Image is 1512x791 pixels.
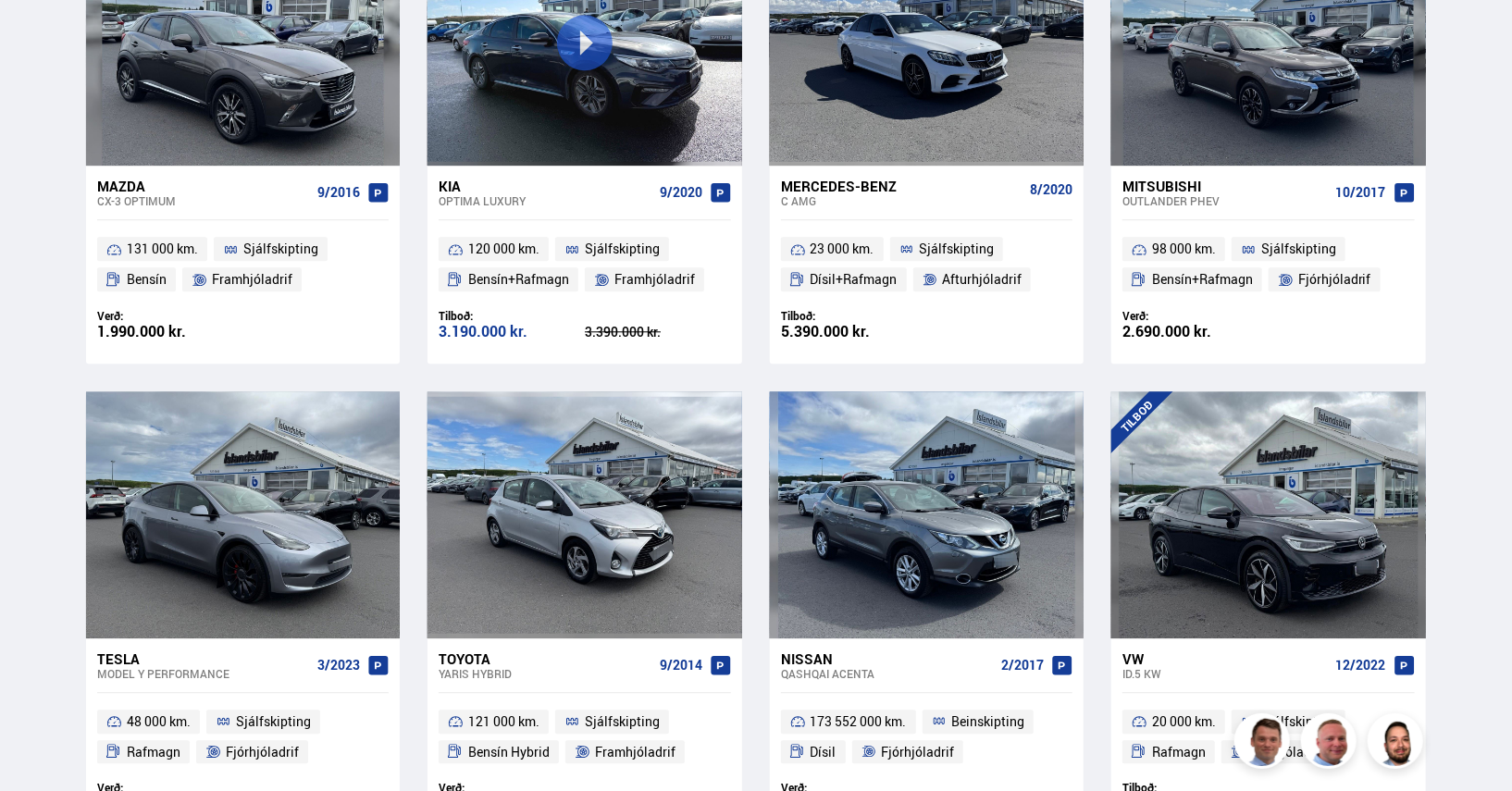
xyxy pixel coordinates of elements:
[781,667,994,680] div: Qashqai ACENTA
[127,238,198,260] span: 131 000 km.
[439,667,651,680] div: Yaris HYBRID
[919,238,994,260] span: Sjálfskipting
[811,711,907,733] span: 173 552 000 km.
[1122,194,1328,207] div: Outlander PHEV
[1122,309,1269,323] div: Verð:
[881,741,954,763] span: Fjórhjóladrif
[468,741,550,763] span: Bensín Hybrid
[1152,711,1216,733] span: 20 000 km.
[1152,741,1206,763] span: Rafmagn
[660,185,702,200] span: 9/2020
[811,741,837,763] span: Dísil
[97,309,243,323] div: Verð:
[595,741,675,763] span: Framhjóladrif
[243,238,318,260] span: Sjálfskipting
[942,268,1022,290] span: Afturhjóladrif
[212,268,292,290] span: Framhjóladrif
[127,741,180,763] span: Rafmagn
[781,324,927,340] div: 5.390.000 kr.
[1152,238,1216,260] span: 98 000 km.
[86,166,400,364] a: Mazda CX-3 OPTIMUM 9/2016 131 000 km. Sjálfskipting Bensín Framhjóladrif Verð: 1.990.000 kr.
[781,194,1022,207] div: C AMG
[97,324,243,340] div: 1.990.000 kr.
[1304,716,1359,772] img: siFngHWaQ9KaOqBr.png
[428,166,741,364] a: Kia Optima LUXURY 9/2020 120 000 km. Sjálfskipting Bensín+Rafmagn Framhjóladrif Tilboð: 3.190.000...
[468,711,539,733] span: 121 000 km.
[236,711,311,733] span: Sjálfskipting
[1261,711,1336,733] span: Sjálfskipting
[770,166,1084,364] a: Mercedes-Benz C AMG 8/2020 23 000 km. Sjálfskipting Dísil+Rafmagn Afturhjóladrif Tilboð: 5.390.00...
[97,667,310,680] div: Model Y PERFORMANCE
[97,194,310,207] div: CX-3 OPTIMUM
[585,326,731,339] div: 3.390.000 kr.
[127,268,167,290] span: Bensín
[1152,268,1253,290] span: Bensín+Rafmagn
[439,324,585,340] div: 3.190.000 kr.
[1111,166,1425,364] a: Mitsubishi Outlander PHEV 10/2017 98 000 km. Sjálfskipting Bensín+Rafmagn Fjórhjóladrif Verð: 2.6...
[226,741,299,763] span: Fjórhjóladrif
[781,178,1022,194] div: Mercedes-Benz
[1261,238,1336,260] span: Sjálfskipting
[317,658,360,673] span: 3/2023
[1336,185,1386,200] span: 10/2017
[1336,658,1386,673] span: 12/2022
[1298,268,1371,290] span: Fjórhjóladrif
[781,650,994,667] div: Nissan
[439,309,585,323] div: Tilboð:
[439,194,651,207] div: Optima LUXURY
[127,711,191,733] span: 48 000 km.
[1001,658,1044,673] span: 2/2017
[585,711,660,733] span: Sjálfskipting
[614,268,695,290] span: Framhjóladrif
[660,658,702,673] span: 9/2014
[1122,324,1269,340] div: 2.690.000 kr.
[439,178,651,194] div: Kia
[781,309,927,323] div: Tilboð:
[317,185,360,200] span: 9/2016
[811,268,898,290] span: Dísil+Rafmagn
[1237,716,1293,772] img: FbJEzSuNWCJXmdc-.webp
[951,711,1024,733] span: Beinskipting
[468,238,539,260] span: 120 000 km.
[15,7,70,63] button: Open LiveChat chat widget
[97,650,310,667] div: Tesla
[811,238,874,260] span: 23 000 km.
[585,238,660,260] span: Sjálfskipting
[97,178,310,194] div: Mazda
[1122,667,1328,680] div: ID.5 KW
[1370,716,1426,772] img: nhp88E3Fdnt1Opn2.png
[1122,650,1328,667] div: VW
[1122,178,1328,194] div: Mitsubishi
[439,650,651,667] div: Toyota
[1030,182,1072,197] span: 8/2020
[468,268,569,290] span: Bensín+Rafmagn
